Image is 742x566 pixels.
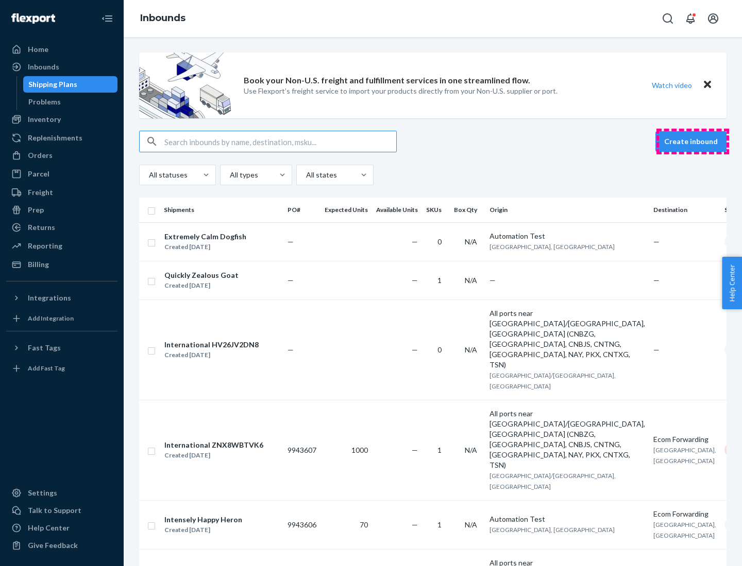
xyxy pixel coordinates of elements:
[6,256,117,273] a: Billing
[28,540,78,551] div: Give Feedback
[360,520,368,529] span: 70
[164,270,239,280] div: Quickly Zealous Goat
[412,276,418,285] span: —
[288,345,294,354] span: —
[283,500,321,549] td: 9943606
[164,450,263,461] div: Created [DATE]
[465,345,477,354] span: N/A
[465,520,477,529] span: N/A
[653,237,660,246] span: —
[6,166,117,182] a: Parcel
[490,409,645,470] div: All ports near [GEOGRAPHIC_DATA]/[GEOGRAPHIC_DATA], [GEOGRAPHIC_DATA] (CNBZG, [GEOGRAPHIC_DATA], ...
[6,290,117,306] button: Integrations
[164,515,242,525] div: Intensely Happy Heron
[465,237,477,246] span: N/A
[28,488,57,498] div: Settings
[229,170,230,180] input: All types
[437,520,442,529] span: 1
[6,360,117,377] a: Add Fast Tag
[703,8,723,29] button: Open account menu
[657,8,678,29] button: Open Search Box
[6,202,117,218] a: Prep
[6,340,117,356] button: Fast Tags
[28,44,48,55] div: Home
[655,131,727,152] button: Create inbound
[28,97,61,107] div: Problems
[148,170,149,180] input: All statuses
[372,198,422,222] th: Available Units
[490,308,645,370] div: All ports near [GEOGRAPHIC_DATA]/[GEOGRAPHIC_DATA], [GEOGRAPHIC_DATA] (CNBZG, [GEOGRAPHIC_DATA], ...
[680,8,701,29] button: Open notifications
[653,276,660,285] span: —
[23,76,118,93] a: Shipping Plans
[490,276,496,285] span: —
[164,131,396,152] input: Search inbounds by name, destination, msku...
[164,242,246,252] div: Created [DATE]
[437,276,442,285] span: 1
[140,12,185,24] a: Inbounds
[653,509,716,519] div: Ecom Forwarding
[164,350,259,360] div: Created [DATE]
[305,170,306,180] input: All states
[465,276,477,285] span: N/A
[28,314,74,323] div: Add Integration
[437,345,442,354] span: 0
[722,257,742,309] button: Help Center
[283,198,321,222] th: PO#
[164,280,239,291] div: Created [DATE]
[465,446,477,454] span: N/A
[649,198,720,222] th: Destination
[485,198,649,222] th: Origin
[6,130,117,146] a: Replenishments
[701,78,714,93] button: Close
[412,520,418,529] span: —
[164,440,263,450] div: International ZNX8WBTVK6
[28,187,53,198] div: Freight
[28,222,55,233] div: Returns
[164,232,246,242] div: Extremely Calm Dogfish
[6,147,117,164] a: Orders
[351,446,368,454] span: 1000
[6,238,117,254] a: Reporting
[23,94,118,110] a: Problems
[6,184,117,201] a: Freight
[6,310,117,327] a: Add Integration
[160,198,283,222] th: Shipments
[653,521,716,539] span: [GEOGRAPHIC_DATA], [GEOGRAPHIC_DATA]
[645,78,699,93] button: Watch video
[28,79,77,90] div: Shipping Plans
[28,364,65,373] div: Add Fast Tag
[490,472,616,490] span: [GEOGRAPHIC_DATA]/[GEOGRAPHIC_DATA], [GEOGRAPHIC_DATA]
[28,505,81,516] div: Talk to Support
[288,276,294,285] span: —
[244,75,530,86] p: Book your Non-U.S. freight and fulfillment services in one streamlined flow.
[6,485,117,501] a: Settings
[6,219,117,236] a: Returns
[437,237,442,246] span: 0
[653,345,660,354] span: —
[6,111,117,128] a: Inventory
[28,259,49,270] div: Billing
[653,446,716,465] span: [GEOGRAPHIC_DATA], [GEOGRAPHIC_DATA]
[6,41,117,58] a: Home
[28,523,70,533] div: Help Center
[28,114,61,125] div: Inventory
[28,133,82,143] div: Replenishments
[28,293,71,303] div: Integrations
[288,237,294,246] span: —
[11,13,55,24] img: Flexport logo
[97,8,117,29] button: Close Navigation
[132,4,194,33] ol: breadcrumbs
[6,502,117,519] a: Talk to Support
[490,243,615,251] span: [GEOGRAPHIC_DATA], [GEOGRAPHIC_DATA]
[28,62,59,72] div: Inbounds
[244,86,558,96] p: Use Flexport’s freight service to import your products directly from your Non-U.S. supplier or port.
[490,231,645,241] div: Automation Test
[653,434,716,445] div: Ecom Forwarding
[422,198,450,222] th: SKUs
[6,59,117,75] a: Inbounds
[164,340,259,350] div: International HV26JV2DN8
[437,446,442,454] span: 1
[490,514,645,524] div: Automation Test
